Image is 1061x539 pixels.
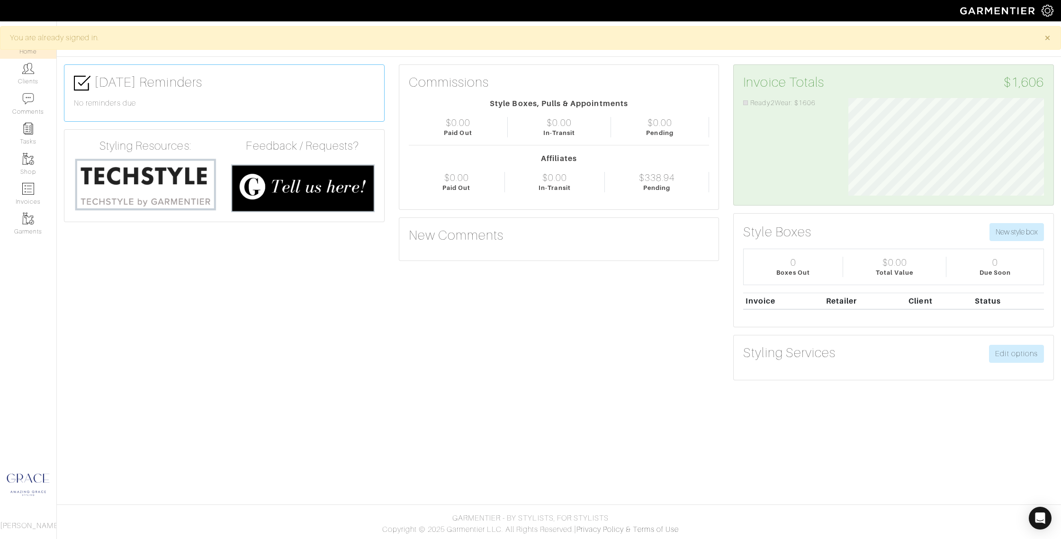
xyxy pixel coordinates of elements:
th: Retailer [824,293,907,309]
div: Style Boxes, Pulls & Appointments [409,98,710,109]
h3: Style Boxes [743,224,811,240]
div: Open Intercom Messenger [1029,507,1052,530]
span: × [1044,31,1051,44]
img: feedback_requests-3821251ac2bd56c73c230f3229a5b25d6eb027adea667894f41107c140538ee0.png [231,164,374,212]
div: $0.00 [647,117,672,128]
h4: Feedback / Requests? [231,139,374,153]
img: gear-icon-white-bd11855cb880d31180b6d7d6211b90ccbf57a29d726f0c71d8c61bd08dd39cc2.png [1042,5,1053,17]
div: Boxes Out [776,268,809,277]
div: $0.00 [542,172,567,183]
img: check-box-icon-36a4915ff3ba2bd8f6e4f29bc755bb66becd62c870f447fc0dd1365fcfddab58.png [74,75,90,91]
div: Paid Out [444,128,472,137]
button: New style box [989,223,1044,241]
div: 0 [992,257,998,268]
th: Status [972,293,1044,309]
th: Client [907,293,972,309]
img: garments-icon-b7da505a4dc4fd61783c78ac3ca0ef83fa9d6f193b1c9dc38574b1d14d53ca28.png [22,213,34,225]
img: clients-icon-6bae9207a08558b7cb47a8932f037763ab4055f8c8b6bfacd5dc20c3e0201464.png [22,63,34,74]
div: $0.00 [547,117,571,128]
div: 0 [791,257,796,268]
img: techstyle-93310999766a10050dc78ceb7f971a75838126fd19372ce40ba20cdf6a89b94b.png [74,157,217,212]
div: In-Transit [543,128,575,137]
a: Privacy Policy & Terms of Use [576,525,679,534]
a: Edit options [989,345,1044,363]
img: reminder-icon-8004d30b9f0a5d33ae49ab947aed9ed385cf756f9e5892f1edd6e32f2345188e.png [22,123,34,135]
h4: Styling Resources: [74,139,217,153]
span: Copyright © 2025 Garmentier LLC. All Rights Reserved. [382,525,574,534]
div: $338.94 [639,172,675,183]
img: orders-icon-0abe47150d42831381b5fb84f609e132dff9fe21cb692f30cb5eec754e2cba89.png [22,183,34,195]
h3: New Comments [409,227,710,243]
h3: Commissions [409,74,489,90]
div: Total Value [876,268,914,277]
li: Ready2Wear: $1606 [743,98,834,108]
div: Pending [646,128,673,137]
h3: [DATE] Reminders [74,74,375,91]
div: You are already signed in. [10,32,1030,44]
h3: Invoice Totals [743,74,1044,90]
span: $1,606 [1004,74,1044,90]
img: garmentier-logo-header-white-b43fb05a5012e4ada735d5af1a66efaba907eab6374d6393d1fbf88cb4ef424d.png [955,2,1042,19]
div: Paid Out [442,183,470,192]
div: $0.00 [882,257,907,268]
div: In-Transit [539,183,571,192]
img: comment-icon-a0a6a9ef722e966f86d9cbdc48e553b5cf19dbc54f86b18d962a5391bc8f6eb6.png [22,93,34,105]
h6: No reminders due [74,99,375,108]
th: Invoice [743,293,824,309]
div: Due Soon [980,268,1011,277]
div: $0.00 [444,172,469,183]
div: Affiliates [409,153,710,164]
h3: Styling Services [743,345,836,361]
div: Pending [643,183,670,192]
img: garments-icon-b7da505a4dc4fd61783c78ac3ca0ef83fa9d6f193b1c9dc38574b1d14d53ca28.png [22,153,34,165]
div: $0.00 [446,117,470,128]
